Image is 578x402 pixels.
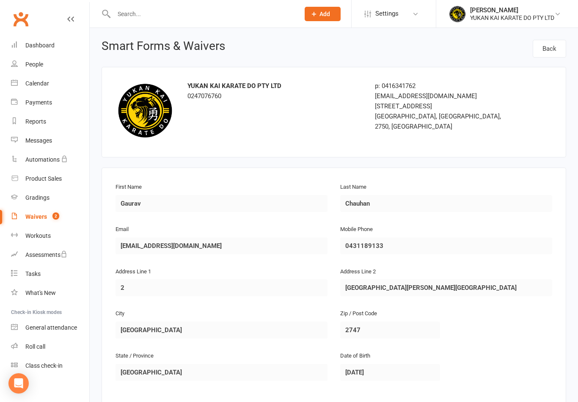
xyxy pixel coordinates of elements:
div: Dashboard [25,42,55,49]
div: Assessments [25,251,67,258]
a: Tasks [11,264,89,284]
a: General attendance kiosk mode [11,318,89,337]
label: City [116,309,124,318]
span: 2 [52,212,59,220]
a: Product Sales [11,169,89,188]
a: Automations [11,150,89,169]
label: Date of Birth [340,352,370,361]
button: Add [305,7,341,21]
a: Reports [11,112,89,131]
h1: Smart Forms & Waivers [102,40,225,55]
div: General attendance [25,324,77,331]
div: Waivers [25,213,47,220]
label: State / Province [116,352,154,361]
div: [EMAIL_ADDRESS][DOMAIN_NAME] [375,91,512,101]
a: Class kiosk mode [11,356,89,375]
span: Settings [375,4,399,23]
a: Waivers 2 [11,207,89,226]
div: [PERSON_NAME] [470,6,554,14]
div: YUKAN KAI KARATE DO PTY LTD [470,14,554,22]
strong: YUKAN KAI KARATE DO PTY LTD [187,82,281,90]
a: What's New [11,284,89,303]
a: Messages [11,131,89,150]
div: Workouts [25,232,51,239]
a: Calendar [11,74,89,93]
div: People [25,61,43,68]
label: Address Line 1 [116,267,151,276]
a: Back [533,40,566,58]
label: Address Line 2 [340,267,376,276]
div: Roll call [25,343,45,350]
a: People [11,55,89,74]
div: Calendar [25,80,49,87]
label: First Name [116,183,142,192]
div: Product Sales [25,175,62,182]
a: Workouts [11,226,89,245]
img: thumb_image1747832703.png [449,6,466,22]
div: Tasks [25,270,41,277]
label: Last Name [340,183,366,192]
a: Clubworx [10,8,31,30]
label: Email [116,225,129,234]
div: Gradings [25,194,50,201]
a: Payments [11,93,89,112]
div: [STREET_ADDRESS] [375,101,512,111]
div: Open Intercom Messenger [8,373,29,394]
span: Add [319,11,330,17]
a: Assessments [11,245,89,264]
label: Zip / Post Code [340,309,377,318]
a: Roll call [11,337,89,356]
div: p: 0416341762 [375,81,512,91]
div: Messages [25,137,52,144]
div: Reports [25,118,46,125]
div: Class check-in [25,362,63,369]
div: What's New [25,289,56,296]
div: Payments [25,99,52,106]
div: Automations [25,156,60,163]
div: [GEOGRAPHIC_DATA], [GEOGRAPHIC_DATA], 2750, [GEOGRAPHIC_DATA] [375,111,512,132]
img: c5207f04-a24e-4b96-b7fc-e0a4c58ca79d.jpg [116,81,175,140]
a: Dashboard [11,36,89,55]
input: Search... [111,8,294,20]
label: Mobile Phone [340,225,373,234]
div: 0247076760 [187,81,362,101]
a: Gradings [11,188,89,207]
